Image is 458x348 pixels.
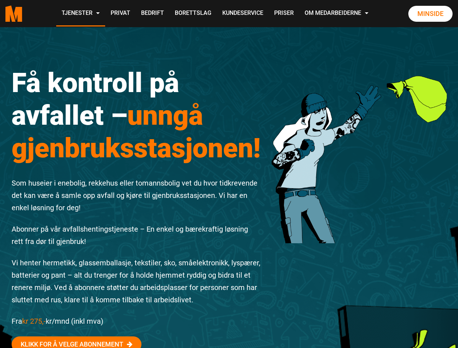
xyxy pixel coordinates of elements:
[269,1,299,26] a: Priser
[105,1,136,26] a: Privat
[12,257,261,306] p: Vi henter hermetikk, glassemballasje, tekstiler, sko, småelektronikk, lyspærer, batterier og pant...
[56,1,105,26] a: Tjenester
[12,223,261,248] p: Abonner på vår avfallshentingstjeneste – En enkel og bærekraftig løsning rett fra dør til gjenbruk!
[12,66,261,164] h1: Få kontroll på avfallet –
[272,50,447,243] img: 201222 Rydde Karakter 3 1
[12,177,261,214] p: Som huseier i enebolig, rekkehus eller tomannsbolig vet du hvor tidkrevende det kan være å samle ...
[169,1,217,26] a: Borettslag
[217,1,269,26] a: Kundeservice
[136,1,169,26] a: Bedrift
[22,317,46,326] span: kr 275,-
[12,315,261,327] p: Fra kr/mnd (inkl mva)
[299,1,374,26] a: Om Medarbeiderne
[408,6,453,22] a: Minside
[12,99,261,164] span: unngå gjenbruksstasjonen!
